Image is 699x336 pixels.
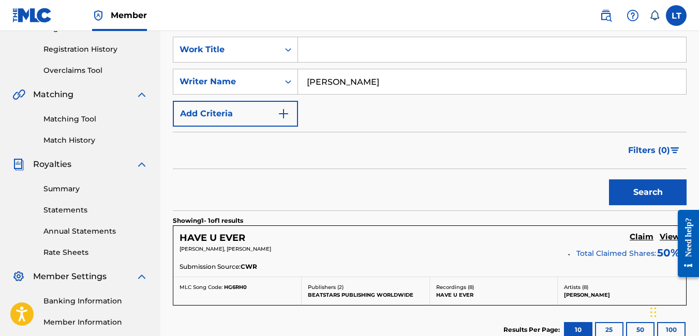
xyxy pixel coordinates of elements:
[277,108,290,120] img: 9d2ae6d4665cec9f34b9.svg
[180,246,271,252] span: [PERSON_NAME], [PERSON_NAME]
[628,144,670,157] span: Filters ( 0 )
[12,88,25,101] img: Matching
[647,286,699,336] iframe: Chat Widget
[33,270,107,283] span: Member Settings
[436,291,552,299] p: HAVE U EVER
[43,317,148,328] a: Member Information
[596,5,616,26] a: Public Search
[609,179,687,205] button: Search
[666,5,687,26] div: User Menu
[627,9,639,22] img: help
[43,65,148,76] a: Overclaims Tool
[630,232,653,242] h5: Claim
[173,216,243,225] p: Showing 1 - 1 of 1 results
[180,75,273,88] div: Writer Name
[43,296,148,307] a: Banking Information
[564,283,680,291] p: Artists ( 8 )
[436,283,552,291] p: Recordings ( 8 )
[660,232,680,243] a: View
[660,232,680,242] h5: View
[136,88,148,101] img: expand
[43,226,148,237] a: Annual Statements
[180,284,222,291] span: MLC Song Code:
[12,8,52,23] img: MLC Logo
[43,205,148,216] a: Statements
[43,114,148,125] a: Matching Tool
[43,184,148,194] a: Summary
[43,44,148,55] a: Registration History
[670,202,699,285] iframe: Resource Center
[136,158,148,171] img: expand
[180,43,273,56] div: Work Title
[600,9,612,22] img: search
[173,37,687,210] form: Search Form
[12,158,25,171] img: Royalties
[622,138,687,163] button: Filters (0)
[650,297,657,328] div: Drag
[308,283,423,291] p: Publishers ( 2 )
[92,9,105,22] img: Top Rightsholder
[576,249,656,258] span: Total Claimed Shares:
[111,9,147,21] span: Member
[12,270,25,283] img: Member Settings
[136,270,148,283] img: expand
[33,158,71,171] span: Royalties
[503,325,562,334] p: Results Per Page:
[241,262,257,271] span: CWR
[43,135,148,146] a: Match History
[657,245,680,261] span: 50 %
[308,291,423,299] p: BEATSTARS PUBLISHING WORLDWIDE
[649,10,660,21] div: Notifications
[564,291,680,299] p: [PERSON_NAME]
[622,5,643,26] div: Help
[173,101,298,127] button: Add Criteria
[224,284,247,291] span: HG6RH0
[671,147,679,154] img: filter
[43,247,148,258] a: Rate Sheets
[33,88,73,101] span: Matching
[180,232,245,244] h5: HAVE U EVER
[180,262,241,271] span: Submission Source:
